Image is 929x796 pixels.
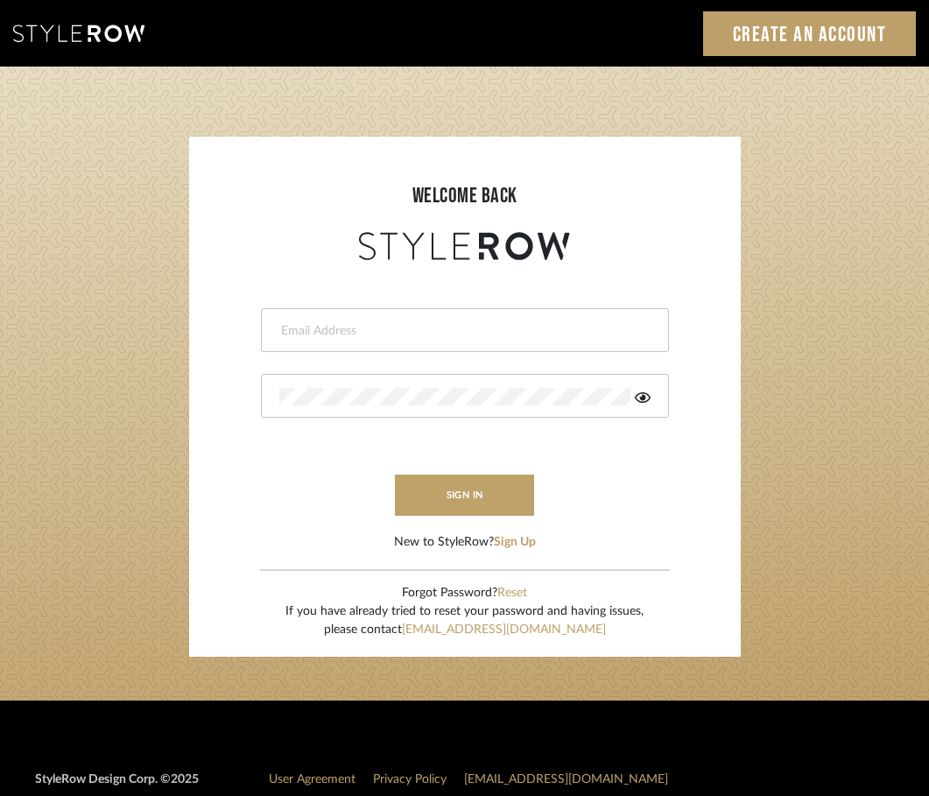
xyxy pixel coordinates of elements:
div: If you have already tried to reset your password and having issues, please contact [285,602,644,639]
a: User Agreement [269,773,355,785]
div: welcome back [207,180,723,212]
button: Sign Up [494,533,536,552]
div: Forgot Password? [285,584,644,602]
a: [EMAIL_ADDRESS][DOMAIN_NAME] [402,623,606,636]
button: sign in [395,475,535,516]
a: Create an Account [703,11,917,56]
button: Reset [497,584,527,602]
a: [EMAIL_ADDRESS][DOMAIN_NAME] [464,773,668,785]
div: New to StyleRow? [394,533,536,552]
input: Email Address [279,322,646,340]
a: Privacy Policy [373,773,447,785]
